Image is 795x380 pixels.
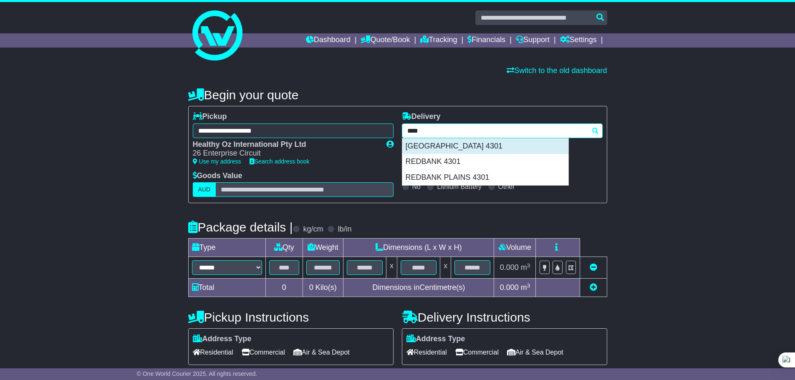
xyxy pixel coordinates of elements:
h4: Delivery Instructions [402,310,607,324]
h4: Pickup Instructions [188,310,394,324]
label: lb/in [338,225,351,234]
span: Residential [406,346,447,359]
label: Address Type [406,335,465,344]
label: Address Type [193,335,252,344]
a: Settings [560,33,597,48]
span: Air & Sea Depot [293,346,350,359]
span: Commercial [455,346,499,359]
typeahead: Please provide city [402,123,603,138]
a: Dashboard [306,33,351,48]
span: m [521,283,530,292]
a: Support [516,33,550,48]
div: [GEOGRAPHIC_DATA] 4301 [402,138,568,154]
a: Add new item [590,283,597,292]
label: Goods Value [193,171,242,181]
sup: 3 [527,282,530,289]
span: 0 [309,283,313,292]
div: 26 Enterprise Circuit [193,149,378,158]
td: Dimensions in Centimetre(s) [343,279,494,297]
a: Use my address [193,158,241,165]
span: © One World Courier 2025. All rights reserved. [137,370,257,377]
td: 0 [265,279,303,297]
span: 0.000 [500,263,519,272]
h4: Begin your quote [188,88,607,102]
td: Weight [303,239,343,257]
td: Total [188,279,265,297]
td: Type [188,239,265,257]
td: Qty [265,239,303,257]
a: Switch to the old dashboard [507,66,607,75]
div: REDBANK 4301 [402,154,568,170]
label: Lithium Battery [437,183,482,191]
h4: Package details | [188,220,293,234]
span: Residential [193,346,233,359]
span: m [521,263,530,272]
td: x [386,257,397,279]
label: Delivery [402,112,441,121]
span: Air & Sea Depot [507,346,563,359]
label: Pickup [193,112,227,121]
label: kg/cm [303,225,323,234]
div: REDBANK PLAINS 4301 [402,170,568,186]
a: Remove this item [590,263,597,272]
a: Quote/Book [361,33,410,48]
a: Tracking [420,33,457,48]
td: x [440,257,451,279]
label: No [412,183,421,191]
a: Financials [467,33,505,48]
td: Kilo(s) [303,279,343,297]
span: Commercial [242,346,285,359]
label: AUD [193,182,216,197]
span: 0.000 [500,283,519,292]
label: Other [498,183,515,191]
a: Search address book [250,158,310,165]
div: Healthy Oz International Pty Ltd [193,140,378,149]
sup: 3 [527,262,530,269]
td: Dimensions (L x W x H) [343,239,494,257]
td: Volume [494,239,536,257]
